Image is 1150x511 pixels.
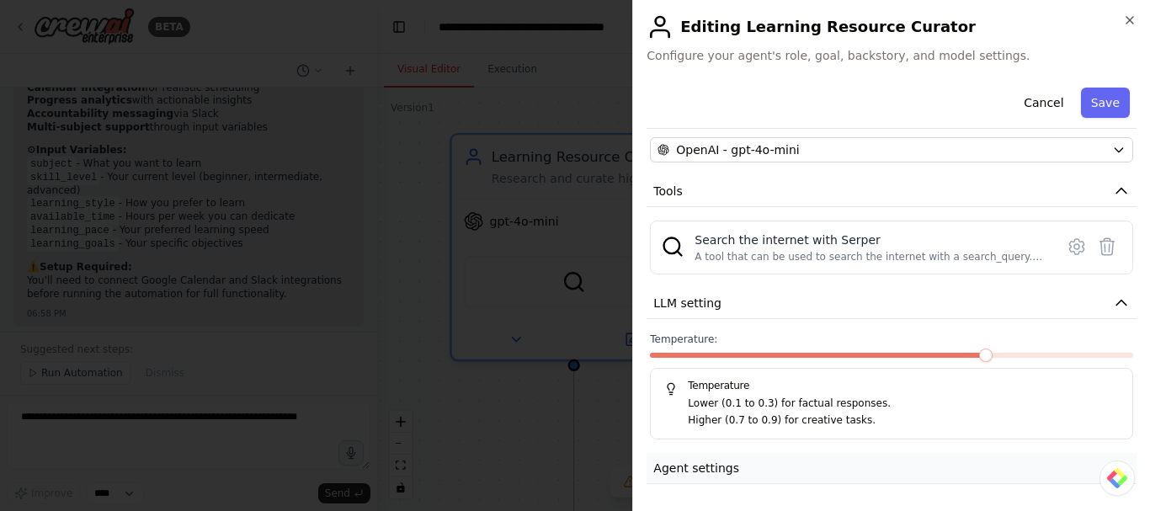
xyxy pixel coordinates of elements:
[647,176,1137,207] button: Tools
[661,235,684,258] img: SerperDevTool
[653,460,739,476] span: Agent settings
[676,141,799,158] span: OpenAI - gpt-4o-mini
[1062,232,1092,262] button: Configure tool
[695,232,1045,248] div: Search the internet with Serper
[653,295,721,311] span: LLM setting
[688,413,1119,429] p: Higher (0.7 to 0.9) for creative tasks.
[664,379,1119,392] h5: Temperature
[647,13,1137,40] h2: Editing Learning Resource Curator
[1081,88,1130,118] button: Save
[688,396,1119,413] p: Lower (0.1 to 0.3) for factual responses.
[650,333,717,346] span: Temperature:
[647,288,1137,319] button: LLM setting
[647,453,1137,484] button: Agent settings
[653,183,683,200] span: Tools
[647,47,1137,64] span: Configure your agent's role, goal, backstory, and model settings.
[650,137,1133,162] button: OpenAI - gpt-4o-mini
[695,250,1045,263] div: A tool that can be used to search the internet with a search_query. Supports different search typ...
[1092,232,1122,262] button: Delete tool
[1014,88,1073,118] button: Cancel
